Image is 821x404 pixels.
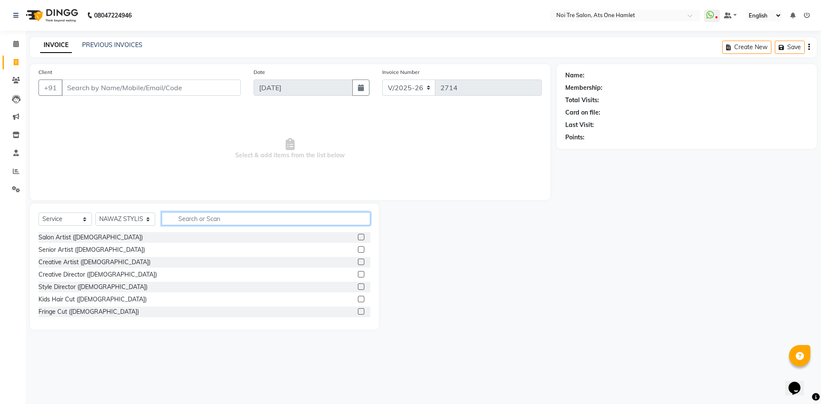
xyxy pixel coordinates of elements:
[722,41,771,54] button: Create New
[38,106,542,192] span: Select & add items from the list below
[94,3,132,27] b: 08047224946
[40,38,72,53] a: INVOICE
[38,307,139,316] div: Fringe Cut ([DEMOGRAPHIC_DATA])
[254,68,265,76] label: Date
[38,258,151,267] div: Creative Artist ([DEMOGRAPHIC_DATA])
[38,80,62,96] button: +91
[565,121,594,130] div: Last Visit:
[382,68,419,76] label: Invoice Number
[565,83,602,92] div: Membership:
[38,270,157,279] div: Creative Director ([DEMOGRAPHIC_DATA])
[38,68,52,76] label: Client
[82,41,142,49] a: PREVIOUS INVOICES
[38,233,143,242] div: Salon Artist ([DEMOGRAPHIC_DATA])
[38,295,147,304] div: Kids Hair Cut ([DEMOGRAPHIC_DATA])
[22,3,80,27] img: logo
[565,133,585,142] div: Points:
[775,41,805,54] button: Save
[38,245,145,254] div: Senior Artist ([DEMOGRAPHIC_DATA])
[162,212,370,225] input: Search or Scan
[565,108,600,117] div: Card on file:
[785,370,812,395] iframe: chat widget
[565,96,599,105] div: Total Visits:
[38,283,148,292] div: Style Director ([DEMOGRAPHIC_DATA])
[62,80,241,96] input: Search by Name/Mobile/Email/Code
[565,71,585,80] div: Name:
